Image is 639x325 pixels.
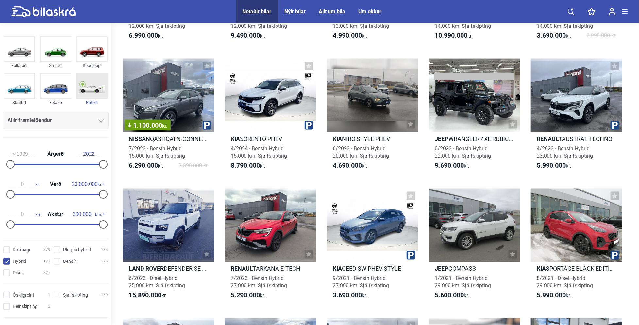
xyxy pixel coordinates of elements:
span: kr. [72,181,102,187]
span: Bensín [63,258,77,265]
img: user-login.svg [609,8,616,16]
b: 15.890.000 [129,291,161,299]
a: KiaSPORTAGE BLACK EDITION8/2021 · Dísel Hybrid29.000 km. Sjálfskipting5.990.000kr. [531,189,622,305]
b: 5.990.000 [537,161,566,169]
span: kr. [129,162,163,170]
span: 176 [101,258,108,265]
span: Óskilgreint [13,292,34,298]
b: Land Rover [129,265,164,272]
h2: SORENTO PHEV [225,135,316,143]
span: 7/2023 · Bensín Hybrid 15.000 km. Sjálfskipting [129,145,185,159]
span: Plug-in hybrid [63,246,91,253]
div: Fólksbíll [4,62,35,69]
b: 10.990.000 [435,31,467,39]
a: Nýir bílar [285,9,306,15]
span: 4/2024 · Bensín Hybrid 15.000 km. Sjálfskipting [231,145,287,159]
h2: COMPASS [429,265,520,273]
span: kr. [333,292,367,299]
b: Renault [537,135,562,142]
span: 3.990.000 kr. [587,32,616,40]
span: kr. [537,32,571,40]
img: parking.png [611,121,619,130]
img: parking.png [305,121,313,130]
div: 7 Sæta [40,99,71,106]
a: RenaultARKANA E-TECH7/2023 · Bensín Hybrid27.000 km. Sjálfskipting5.290.000kr. [225,189,316,305]
a: Notaðir bílar [243,9,272,15]
a: Land RoverDEFENDER SE 3.0 D6/2023 · Dísel Hybrid25.000 km. Sjálfskipting15.890.000kr. [123,189,214,305]
h2: AUSTRAL TECHNO [531,135,622,143]
span: kr. [435,162,469,170]
span: kr. [129,32,163,40]
h2: CEED SW PHEV STYLE [327,265,418,273]
b: Nissan [129,135,150,142]
span: 0/2023 · Bensín Hybrid 22.000 km. Sjálfskipting [435,145,491,159]
b: Kia [537,265,546,272]
a: RenaultAUSTRAL TECHNO4/2023 · Bensín Hybrid23.000 km. Sjálfskipting5.990.000kr. [531,59,622,175]
span: 9/2021 · Bensín Hybrid 27.000 km. Sjálfskipting [333,275,389,289]
span: Beinskipting [13,303,38,310]
span: 327 [43,269,50,276]
span: kr. [435,32,473,40]
span: 1.100.000 [128,122,167,129]
span: Dísel [13,269,22,276]
span: Allir framleiðendur [8,116,52,125]
span: kr. [435,292,469,299]
a: Um okkur [359,9,382,15]
span: kr. [537,292,571,299]
b: Kia [231,135,240,142]
h2: DEFENDER SE 3.0 D [123,265,214,273]
b: 6.990.000 [129,31,158,39]
span: Rafmagn [13,246,32,253]
b: 3.690.000 [537,31,566,39]
a: KiaSORENTO PHEV4/2024 · Bensín Hybrid15.000 km. Sjálfskipting8.790.000kr. [225,59,316,175]
span: kr. [333,32,367,40]
span: kr. [333,162,367,170]
span: Hybrid [13,258,26,265]
span: 4/2023 · Bensín Hybrid 23.000 km. Sjálfskipting [537,145,593,159]
span: Verð [48,182,63,187]
span: 379 [43,246,50,253]
b: 5.990.000 [537,291,566,299]
div: Rafbíll [76,99,108,106]
span: 8/2021 · Dísel Hybrid 29.000 km. Sjálfskipting [537,275,593,289]
b: Jeep [435,265,448,272]
a: KiaNIRO STYLE PHEV6/2023 · Bensín Hybrid20.000 km. Sjálfskipting4.690.000kr. [327,59,418,175]
b: 6.290.000 [129,161,158,169]
img: parking.png [203,121,211,130]
b: 5.600.000 [435,291,464,299]
a: Allt um bíla [319,9,345,15]
span: kr. [162,123,167,129]
h2: NIRO STYLE PHEV [327,135,418,143]
div: Sportjeppi [76,62,108,69]
span: 169 [101,292,108,298]
span: km. [69,211,102,217]
span: 6/2023 · Dísel Hybrid 25.000 km. Sjálfskipting [129,275,185,289]
b: 4.990.000 [333,31,362,39]
span: 7.390.000 kr. [179,162,209,170]
b: Jeep [435,135,448,142]
span: Árgerð [46,152,65,157]
a: JeepWRANGLER 4XE RUBICON0/2023 · Bensín Hybrid22.000 km. Sjálfskipting9.690.000kr. [429,59,520,175]
span: 1/2021 · Bensín Hybrid 29.000 km. Sjálfskipting [435,275,491,289]
h2: WRANGLER 4XE RUBICON [429,135,520,143]
div: Smábíl [40,62,71,69]
b: 9.690.000 [435,161,464,169]
a: KiaCEED SW PHEV STYLE9/2021 · Bensín Hybrid27.000 km. Sjálfskipting3.690.000kr. [327,189,418,305]
b: 4.690.000 [333,161,362,169]
span: 6/2023 · Bensín Hybrid 20.000 km. Sjálfskipting [333,145,389,159]
b: Kia [333,135,342,142]
b: Renault [231,265,256,272]
a: JeepCOMPASS1/2021 · Bensín Hybrid29.000 km. Sjálfskipting5.600.000kr. [429,189,520,305]
b: 8.790.000 [231,161,260,169]
span: Akstur [46,212,65,217]
h2: QASHQAI N-CONNECTA [123,135,214,143]
span: kr. [9,181,40,187]
span: kr. [231,292,265,299]
b: 5.290.000 [231,291,260,299]
span: Sjálfskipting [63,292,88,298]
h2: SPORTAGE BLACK EDITION [531,265,622,273]
span: 184 [101,246,108,253]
